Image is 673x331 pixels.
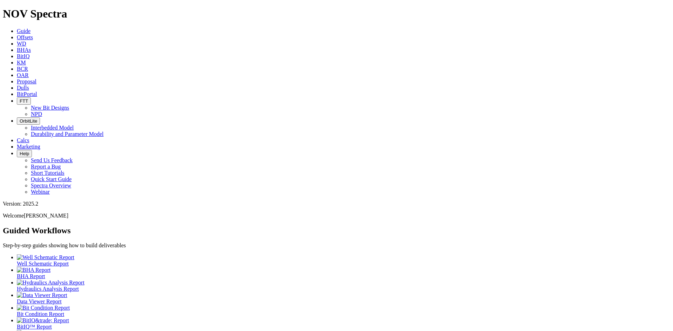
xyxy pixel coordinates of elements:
img: BitIQ&trade; Report [17,317,69,324]
img: Bit Condition Report [17,305,70,311]
a: Calcs [17,137,29,143]
a: WD [17,41,26,47]
div: Version: 2025.2 [3,201,670,207]
a: BitIQ [17,53,29,59]
span: OrbitLite [20,118,37,124]
h1: NOV Spectra [3,7,670,20]
img: Data Viewer Report [17,292,67,298]
span: Well Schematic Report [17,261,69,267]
a: BHA Report BHA Report [17,267,670,279]
a: Webinar [31,189,50,195]
a: Offsets [17,34,33,40]
a: New Bit Designs [31,105,69,111]
span: Bit Condition Report [17,311,64,317]
span: [PERSON_NAME] [24,213,68,219]
button: Help [17,150,32,157]
img: Well Schematic Report [17,254,74,261]
a: Send Us Feedback [31,157,73,163]
img: Hydraulics Analysis Report [17,280,84,286]
span: Hydraulics Analysis Report [17,286,79,292]
a: Bit Condition Report Bit Condition Report [17,305,670,317]
a: KM [17,60,26,65]
a: Dulls [17,85,29,91]
a: Spectra Overview [31,182,71,188]
p: Step-by-step guides showing how to build deliverables [3,242,670,249]
span: Help [20,151,29,156]
a: Guide [17,28,30,34]
span: Data Viewer Report [17,298,62,304]
img: BHA Report [17,267,50,273]
a: Durability and Parameter Model [31,131,104,137]
h2: Guided Workflows [3,226,670,235]
a: Data Viewer Report Data Viewer Report [17,292,670,304]
button: OrbitLite [17,117,40,125]
a: Report a Bug [31,164,61,170]
a: OAR [17,72,29,78]
a: Quick Start Guide [31,176,72,182]
a: Well Schematic Report Well Schematic Report [17,254,670,267]
p: Welcome [3,213,670,219]
a: Interbedded Model [31,125,74,131]
a: BitPortal [17,91,37,97]
a: Marketing [17,144,40,150]
a: BHAs [17,47,31,53]
a: Short Tutorials [31,170,64,176]
span: BitIQ™ Report [17,324,52,330]
a: Proposal [17,78,36,84]
a: BitIQ&trade; Report BitIQ™ Report [17,317,670,330]
button: FTT [17,97,31,105]
a: BCR [17,66,28,72]
a: NPD [31,111,42,117]
a: Hydraulics Analysis Report Hydraulics Analysis Report [17,280,670,292]
span: FTT [20,98,28,104]
span: BHA Report [17,273,45,279]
